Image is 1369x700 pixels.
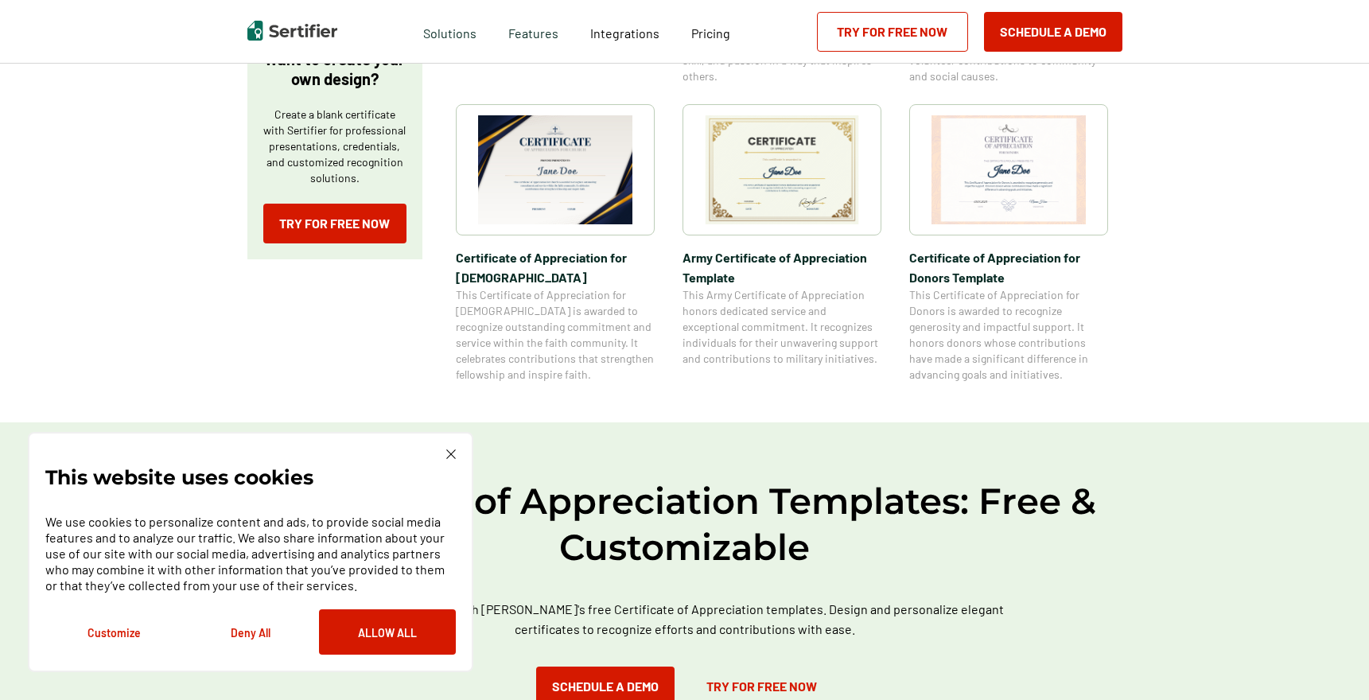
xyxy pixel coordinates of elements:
[456,104,655,383] a: Certificate of Appreciation for Church​Certificate of Appreciation for [DEMOGRAPHIC_DATA]​This Ce...
[247,21,337,41] img: Sertifier | Digital Credentialing Platform
[351,599,1019,639] p: Show gratitude with [PERSON_NAME]'s free Certificate of Appreciation templates. Design and person...
[931,115,1086,224] img: Certificate of Appreciation for Donors​ Template
[984,12,1122,52] button: Schedule a Demo
[319,609,456,655] button: Allow All
[691,25,730,41] span: Pricing
[182,609,319,655] button: Deny All
[691,21,730,41] a: Pricing
[456,247,655,287] span: Certificate of Appreciation for [DEMOGRAPHIC_DATA]​
[446,449,456,459] img: Cookie Popup Close
[263,49,406,89] p: Want to create your own design?
[817,12,968,52] a: Try for Free Now
[909,104,1108,383] a: Certificate of Appreciation for Donors​ TemplateCertificate of Appreciation for Donors​ TemplateT...
[683,104,881,383] a: Army Certificate of Appreciation​ TemplateArmy Certificate of Appreciation​ TemplateThis Army Cer...
[45,469,313,485] p: This website uses cookies
[508,21,558,41] span: Features
[909,287,1108,383] span: This Certificate of Appreciation for Donors is awarded to recognize generosity and impactful supp...
[909,247,1108,287] span: Certificate of Appreciation for Donors​ Template
[45,514,456,593] p: We use cookies to personalize content and ads, to provide social media features and to analyze ou...
[263,107,406,186] p: Create a blank certificate with Sertifier for professional presentations, credentials, and custom...
[423,21,476,41] span: Solutions
[478,115,632,224] img: Certificate of Appreciation for Church​
[590,21,659,41] a: Integrations
[1289,624,1369,700] iframe: Chat Widget
[705,115,859,224] img: Army Certificate of Appreciation​ Template
[683,287,881,367] span: This Army Certificate of Appreciation honors dedicated service and exceptional commitment. It rec...
[263,204,406,243] a: Try for Free Now
[683,247,881,287] span: Army Certificate of Appreciation​ Template
[45,609,182,655] button: Customize
[590,25,659,41] span: Integrations
[208,478,1162,570] h2: Certificate of Appreciation Templates: Free & Customizable
[456,287,655,383] span: This Certificate of Appreciation for [DEMOGRAPHIC_DATA] is awarded to recognize outstanding commi...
